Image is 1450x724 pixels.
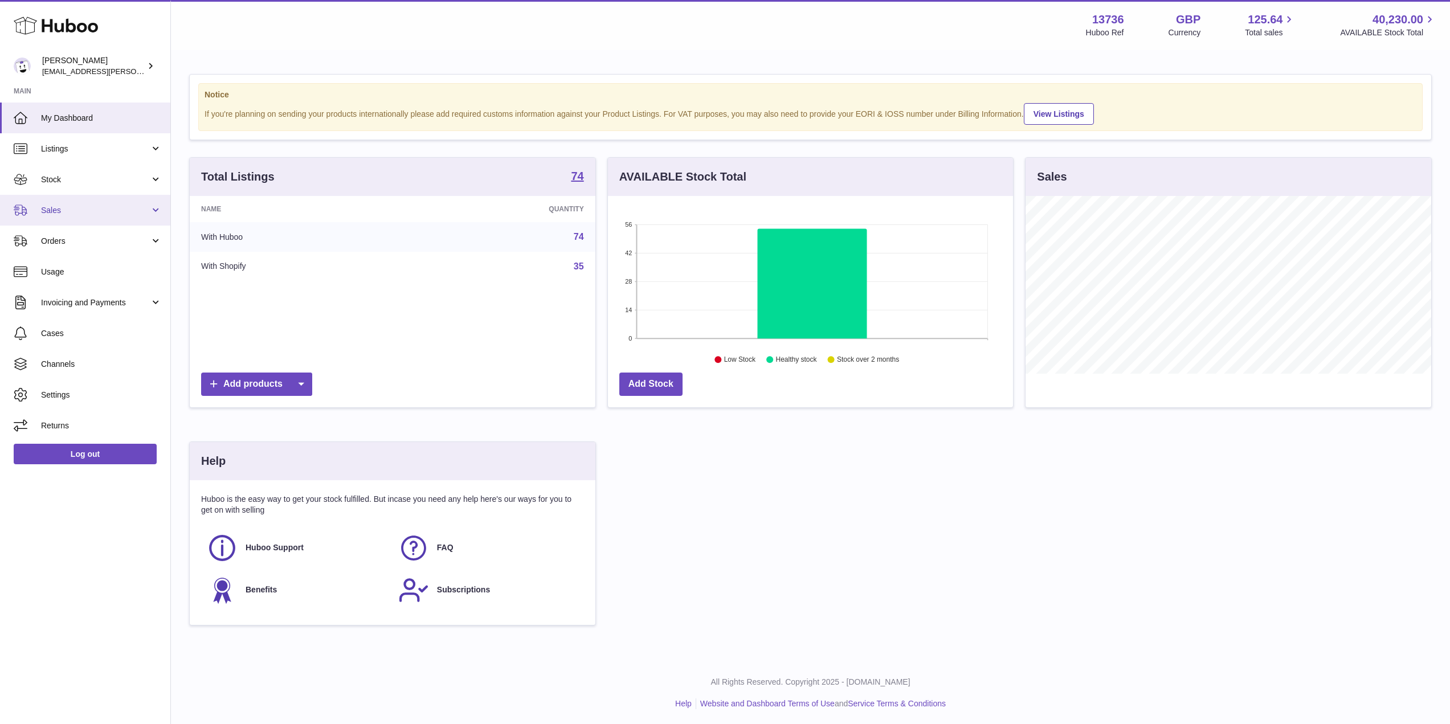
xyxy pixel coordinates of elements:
div: If you're planning on sending your products internationally please add required customs informati... [205,101,1416,125]
span: Total sales [1245,27,1296,38]
text: Stock over 2 months [837,356,899,364]
li: and [696,698,946,709]
span: Listings [41,144,150,154]
span: Huboo Support [246,542,304,553]
span: [EMAIL_ADDRESS][PERSON_NAME][DOMAIN_NAME] [42,67,228,76]
a: Add Stock [619,373,683,396]
span: Stock [41,174,150,185]
a: 74 [574,232,584,242]
td: With Shopify [190,252,409,281]
th: Name [190,196,409,222]
span: Invoicing and Payments [41,297,150,308]
div: Currency [1169,27,1201,38]
a: 40,230.00 AVAILABLE Stock Total [1340,12,1436,38]
p: All Rights Reserved. Copyright 2025 - [DOMAIN_NAME] [180,677,1441,688]
span: Returns [41,420,162,431]
a: 125.64 Total sales [1245,12,1296,38]
a: Log out [14,444,157,464]
a: 35 [574,261,584,271]
span: Settings [41,390,162,400]
a: Website and Dashboard Terms of Use [700,699,835,708]
span: Orders [41,236,150,247]
a: View Listings [1024,103,1094,125]
span: Channels [41,359,162,370]
span: My Dashboard [41,113,162,124]
strong: Notice [205,89,1416,100]
a: Subscriptions [398,575,578,606]
p: Huboo is the easy way to get your stock fulfilled. But incase you need any help here's our ways f... [201,494,584,516]
a: FAQ [398,533,578,563]
span: Sales [41,205,150,216]
a: Help [675,699,692,708]
text: 14 [625,306,632,313]
text: 28 [625,278,632,285]
div: Huboo Ref [1086,27,1124,38]
th: Quantity [409,196,595,222]
a: Huboo Support [207,533,387,563]
h3: Total Listings [201,169,275,185]
h3: Help [201,453,226,469]
a: Add products [201,373,312,396]
span: Benefits [246,584,277,595]
a: 74 [571,170,583,184]
text: 42 [625,249,632,256]
span: FAQ [437,542,454,553]
span: 125.64 [1248,12,1282,27]
text: Healthy stock [775,356,817,364]
div: [PERSON_NAME] [42,55,145,77]
a: Service Terms & Conditions [848,699,946,708]
text: 56 [625,221,632,228]
a: Benefits [207,575,387,606]
td: With Huboo [190,222,409,252]
h3: AVAILABLE Stock Total [619,169,746,185]
strong: GBP [1176,12,1200,27]
span: Subscriptions [437,584,490,595]
span: 40,230.00 [1373,12,1423,27]
text: 0 [628,335,632,342]
img: horia@orea.uk [14,58,31,75]
span: Cases [41,328,162,339]
text: Low Stock [724,356,756,364]
span: AVAILABLE Stock Total [1340,27,1436,38]
span: Usage [41,267,162,277]
h3: Sales [1037,169,1067,185]
strong: 13736 [1092,12,1124,27]
strong: 74 [571,170,583,182]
